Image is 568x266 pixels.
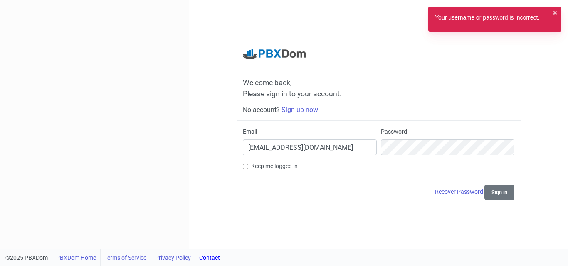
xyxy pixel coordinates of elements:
div: Your username or password is incorrect. [435,13,539,25]
a: Privacy Policy [155,249,191,266]
a: PBXDom Home [56,249,96,266]
button: close [553,9,558,17]
span: Please sign in to your account. [243,90,342,98]
h6: No account? [243,106,514,114]
a: Recover Password [435,188,484,195]
span: Welcome back, [243,78,514,87]
label: Keep me logged in [251,162,298,171]
a: Sign up now [282,106,318,114]
button: Sign in [484,185,514,200]
a: Terms of Service [104,249,146,266]
label: Password [381,127,407,136]
a: Contact [199,249,220,266]
div: ©2025 PBXDom [5,249,220,266]
label: Email [243,127,257,136]
input: Email here... [243,139,376,155]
